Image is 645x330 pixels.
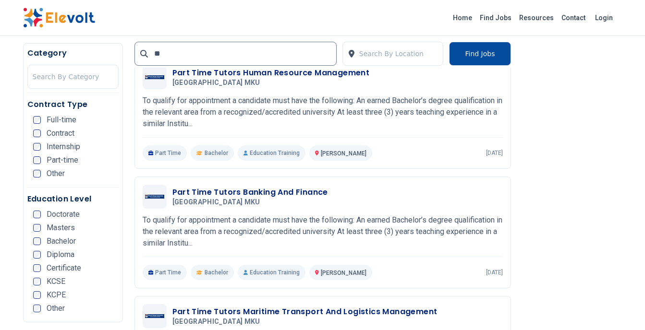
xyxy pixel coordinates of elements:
h5: Education Level [27,193,119,205]
a: Home [449,10,476,25]
input: Masters [33,224,41,232]
span: Part-time [47,156,78,164]
span: [GEOGRAPHIC_DATA] MKU [172,79,260,87]
input: Other [33,305,41,312]
p: [DATE] [486,269,503,276]
span: Bachelor [205,269,228,276]
input: Certificate [33,264,41,272]
img: Mount Kenya University MKU [145,314,164,318]
button: Find Jobs [449,42,511,66]
span: Internship [47,143,80,151]
input: KCPE [33,291,41,299]
p: [DATE] [486,149,503,157]
h5: Category [27,47,119,59]
p: To qualify for appointment a candidate must have the following: An earned Bachelor’s degree quali... [143,95,503,130]
input: KCSE [33,278,41,285]
input: Bachelor [33,237,41,245]
a: Mount Kenya University MKUPart Time Tutors Banking And Finance[GEOGRAPHIC_DATA] MKUTo qualify for... [143,185,503,280]
a: Find Jobs [476,10,515,25]
span: [PERSON_NAME] [321,270,366,276]
a: Login [589,8,619,27]
p: Part Time [143,145,187,161]
a: Mount Kenya University MKUPart Time Tutors Human Resource Management[GEOGRAPHIC_DATA] MKUTo quali... [143,65,503,161]
iframe: Chat Widget [597,284,645,330]
img: Mount Kenya University MKU [145,195,164,199]
input: Part-time [33,156,41,164]
span: Other [47,305,65,312]
span: Diploma [47,251,74,259]
input: Contract [33,130,41,137]
p: Education Training [238,265,305,280]
span: Doctorate [47,211,80,218]
input: Doctorate [33,211,41,218]
p: Part Time [143,265,187,280]
span: Certificate [47,264,81,272]
span: Bachelor [205,149,228,157]
span: KCSE [47,278,65,285]
input: Diploma [33,251,41,259]
a: Resources [515,10,558,25]
h3: Part Time Tutors Maritime Transport And Logistics Management [172,306,438,318]
p: Education Training [238,145,305,161]
a: Contact [558,10,589,25]
span: Full-time [47,116,76,124]
span: [PERSON_NAME] [321,150,366,157]
span: Masters [47,224,75,232]
span: Contract [47,130,74,137]
h3: Part Time Tutors Human Resource Management [172,67,370,79]
img: Elevolt [23,8,95,28]
span: KCPE [47,291,66,299]
span: [GEOGRAPHIC_DATA] MKU [172,198,260,207]
span: Other [47,170,65,177]
input: Full-time [33,116,41,124]
input: Other [33,170,41,177]
input: Internship [33,143,41,151]
p: To qualify for appointment a candidate must have the following: An earned Bachelor’s degree quali... [143,214,503,249]
img: Mount Kenya University MKU [145,75,164,79]
h5: Contract Type [27,99,119,110]
span: Bachelor [47,237,76,245]
h3: Part Time Tutors Banking And Finance [172,187,328,198]
span: [GEOGRAPHIC_DATA] MKU [172,318,260,326]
